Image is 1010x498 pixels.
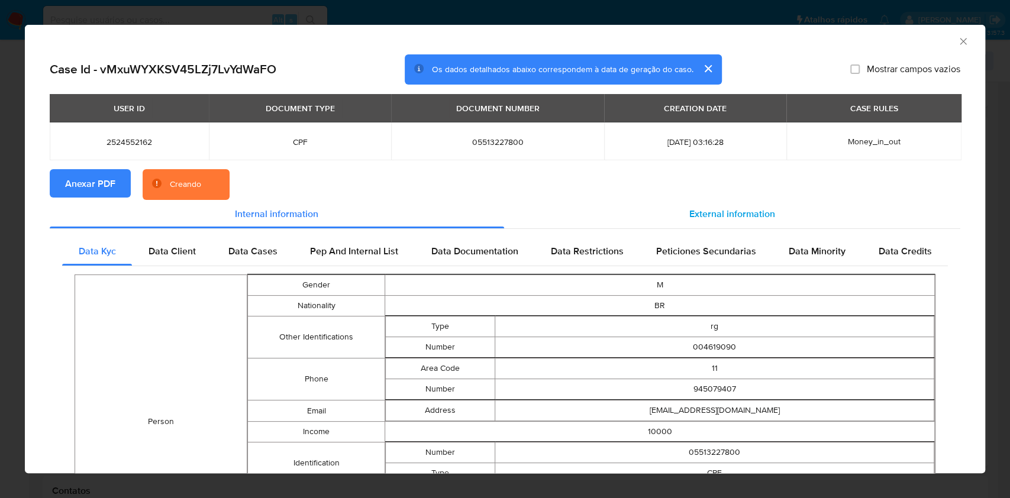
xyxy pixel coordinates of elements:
div: CASE RULES [843,98,905,118]
td: Email [247,400,385,422]
h2: Case Id - vMxuWYXKSV45LZj7LvYdWaFO [50,62,276,77]
span: Data Cases [228,244,277,258]
div: USER ID [107,98,152,118]
div: DOCUMENT TYPE [259,98,342,118]
div: closure-recommendation-modal [25,25,985,473]
td: Phone [247,358,385,400]
div: DOCUMENT NUMBER [449,98,547,118]
td: 004619090 [495,337,934,358]
span: CPF [223,137,377,147]
td: M [385,275,935,296]
td: Area Code [386,358,495,379]
span: Money_in_out [847,135,900,147]
td: CPF [495,463,934,484]
td: Address [386,400,495,421]
span: Data Client [149,244,196,258]
span: Os dados detalhados abaixo correspondem à data de geração do caso. [432,63,693,75]
td: 945079407 [495,379,934,400]
button: cerrar [693,54,722,83]
span: Internal information [235,207,318,221]
td: Type [386,316,495,337]
td: Nationality [247,296,385,316]
td: BR [385,296,935,316]
td: 05513227800 [495,442,934,463]
td: Number [386,337,495,358]
td: [EMAIL_ADDRESS][DOMAIN_NAME] [495,400,934,421]
span: Data Credits [878,244,931,258]
span: Data Minority [789,244,846,258]
td: Identification [247,442,385,484]
input: Mostrar campos vazios [850,64,860,74]
td: Type [386,463,495,484]
span: Data Documentation [431,244,518,258]
div: Creando [170,179,201,190]
button: Fechar a janela [957,35,968,46]
td: 11 [495,358,934,379]
td: Number [386,379,495,400]
span: Pep And Internal List [310,244,398,258]
span: Mostrar campos vazios [867,63,960,75]
span: Data Restrictions [551,244,624,258]
td: 10000 [385,422,935,442]
span: Peticiones Secundarias [656,244,756,258]
button: Anexar PDF [50,169,131,198]
div: CREATION DATE [657,98,734,118]
span: Data Kyc [79,244,116,258]
td: Gender [247,275,385,296]
span: 05513227800 [405,137,590,147]
span: Anexar PDF [65,170,115,196]
div: Detailed internal info [62,237,948,266]
span: External information [689,207,775,221]
td: rg [495,316,934,337]
td: Number [386,442,495,463]
td: Income [247,422,385,442]
td: Other Identifications [247,316,385,358]
span: 2524552162 [64,137,195,147]
span: [DATE] 03:16:28 [618,137,772,147]
div: Detailed info [50,200,960,228]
